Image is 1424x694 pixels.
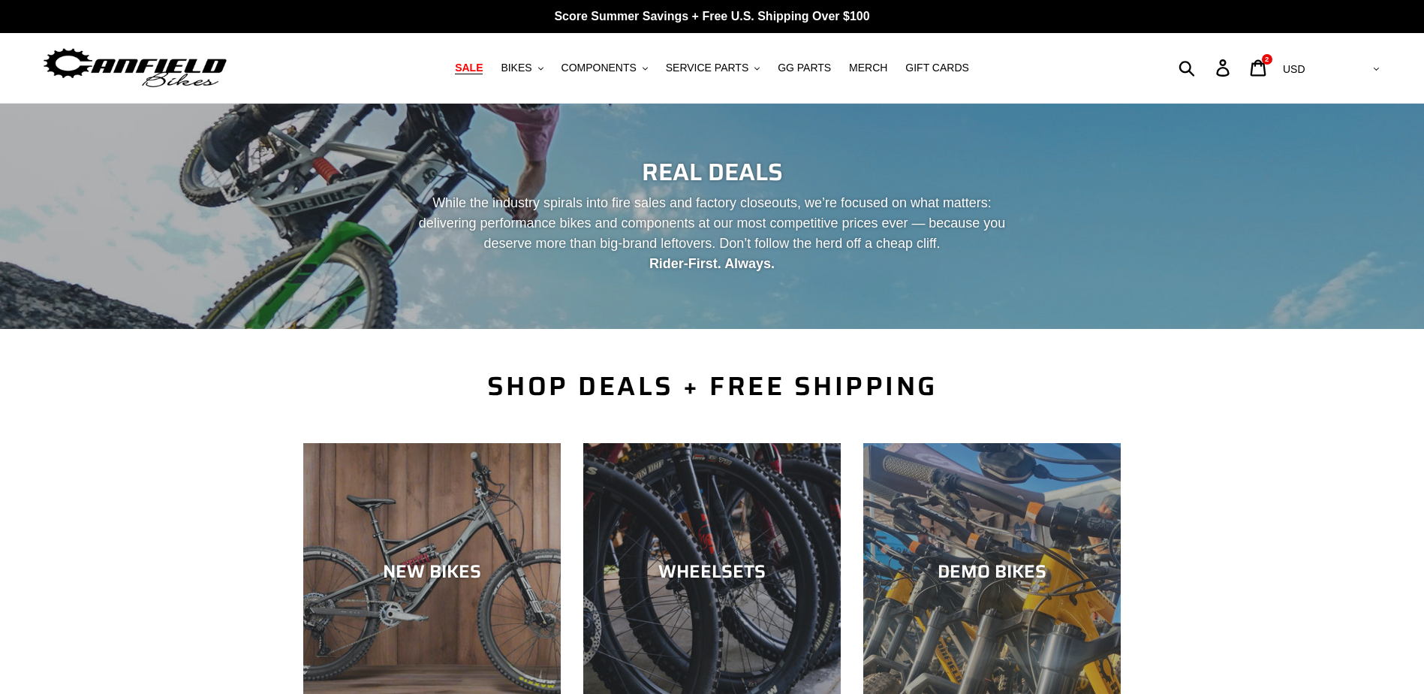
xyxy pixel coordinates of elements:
div: WHEELSETS [583,561,841,583]
div: DEMO BIKES [863,561,1121,583]
span: COMPONENTS [561,62,637,74]
a: GG PARTS [770,58,838,78]
a: MERCH [841,58,895,78]
p: While the industry spirals into fire sales and factory closeouts, we’re focused on what matters: ... [405,193,1019,274]
img: Canfield Bikes [41,44,229,92]
button: SERVICE PARTS [658,58,767,78]
strong: Rider-First. Always. [649,256,775,271]
h2: REAL DEALS [303,158,1121,186]
span: SERVICE PARTS [666,62,748,74]
button: COMPONENTS [554,58,655,78]
h2: SHOP DEALS + FREE SHIPPING [303,370,1121,402]
a: 2 [1242,52,1277,84]
span: BIKES [501,62,531,74]
span: SALE [455,62,483,74]
span: 2 [1265,56,1269,63]
input: Search [1187,51,1225,84]
a: SALE [447,58,490,78]
div: NEW BIKES [303,561,561,583]
button: BIKES [493,58,550,78]
a: GIFT CARDS [898,58,977,78]
span: MERCH [849,62,887,74]
span: GG PARTS [778,62,831,74]
span: GIFT CARDS [905,62,969,74]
